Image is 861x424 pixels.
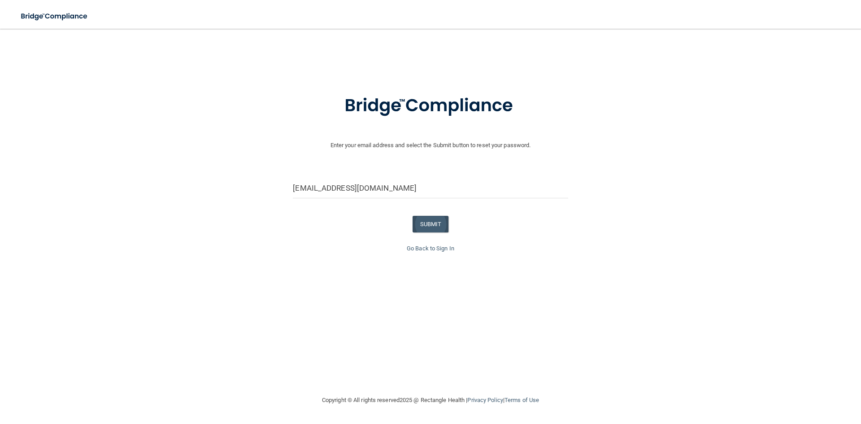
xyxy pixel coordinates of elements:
img: bridge_compliance_login_screen.278c3ca4.svg [326,83,535,129]
button: SUBMIT [413,216,449,232]
iframe: Drift Widget Chat Controller [706,360,850,396]
a: Terms of Use [504,397,539,403]
a: Privacy Policy [467,397,503,403]
a: Go Back to Sign In [407,245,454,252]
img: bridge_compliance_login_screen.278c3ca4.svg [13,7,96,26]
div: Copyright © All rights reserved 2025 @ Rectangle Health | | [267,386,594,415]
input: Email [293,178,568,198]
